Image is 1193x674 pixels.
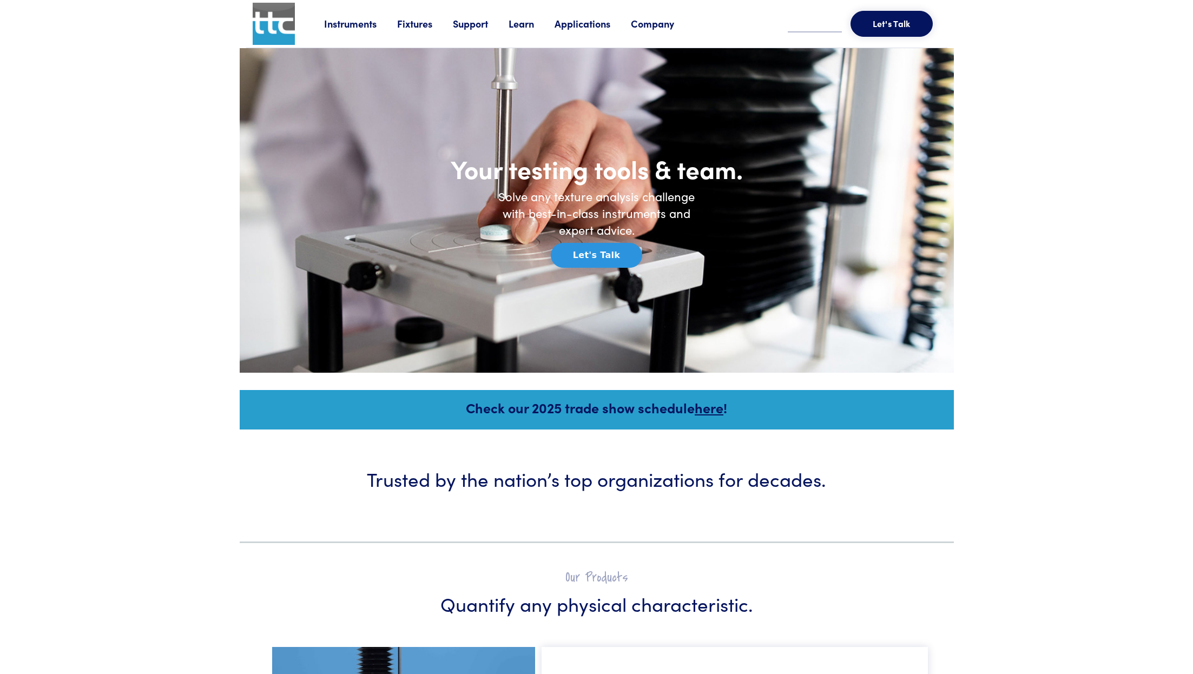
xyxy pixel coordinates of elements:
[453,17,509,30] a: Support
[253,3,295,45] img: ttc_logo_1x1_v1.0.png
[254,398,939,417] h5: Check our 2025 trade show schedule !
[555,17,631,30] a: Applications
[551,243,642,268] button: Let's Talk
[397,17,453,30] a: Fixtures
[509,17,555,30] a: Learn
[489,188,705,238] h6: Solve any texture analysis challenge with best-in-class instruments and expert advice.
[851,11,933,37] button: Let's Talk
[272,590,921,617] h3: Quantify any physical characteristic.
[695,398,723,417] a: here
[631,17,695,30] a: Company
[272,465,921,492] h3: Trusted by the nation’s top organizations for decades.
[380,153,813,184] h1: Your testing tools & team.
[246,429,947,543] a: Trusted by the nation’s top organizations for decades.
[324,17,397,30] a: Instruments
[272,569,921,586] h2: Our Products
